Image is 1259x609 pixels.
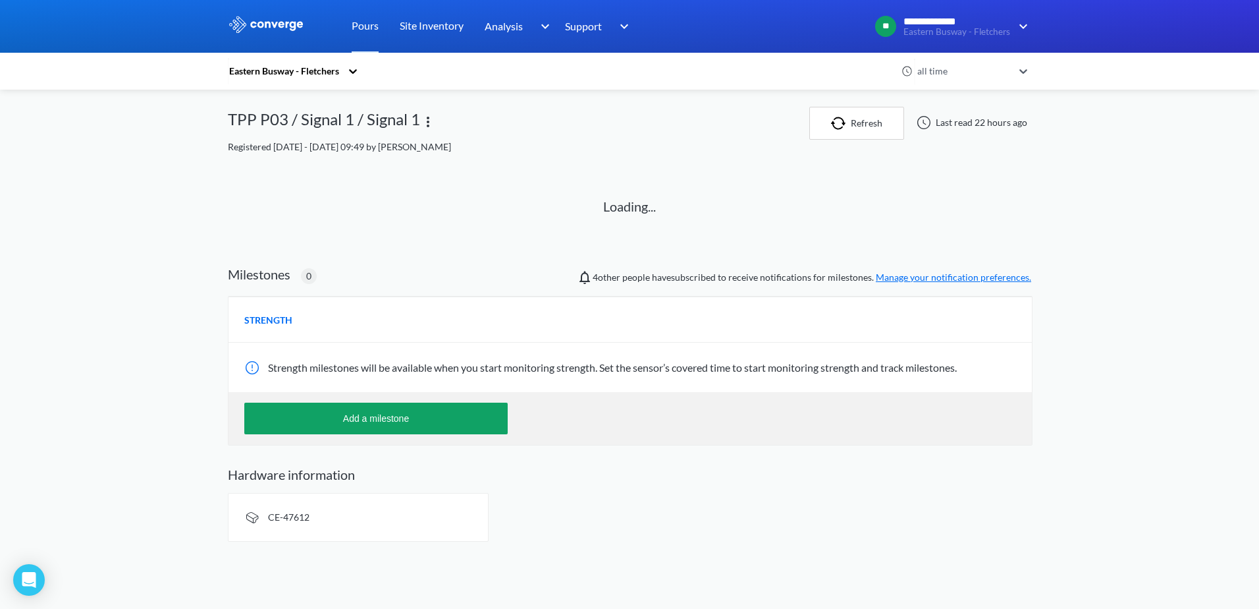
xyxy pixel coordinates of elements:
h2: Milestones [228,266,290,282]
span: STRENGTH [244,313,292,328]
p: Loading... [603,196,656,217]
span: Strength milestones will be available when you start monitoring strength. Set the sensor’s covere... [268,361,957,374]
img: logo_ewhite.svg [228,16,304,33]
div: Open Intercom Messenger [13,564,45,596]
span: Eastern Busway - Fletchers [903,27,1010,37]
div: TPP P03 / Signal 1 / Signal 1 [228,107,420,140]
img: more.svg [420,114,436,130]
img: notifications-icon.svg [577,270,593,285]
div: Eastern Busway - Fletchers [228,64,341,78]
a: Manage your notification preferences. [876,272,1031,283]
span: people have subscribed to receive notifications for milestones. [593,270,1031,285]
img: icon-refresh.svg [831,117,851,130]
h2: Hardware information [228,467,1031,482]
span: Support [565,18,602,34]
img: signal-icon.svg [244,509,260,525]
div: Last read 22 hours ago [909,115,1031,130]
span: Analysis [485,18,523,34]
span: Bariz Shah, Rupal Sharma, Ryan Clifton, Neha Raphael [593,272,620,283]
span: Registered [DATE] - [DATE] 09:49 by [PERSON_NAME] [228,141,451,152]
span: CE-47612 [268,511,309,523]
img: downArrow.svg [1010,18,1031,34]
button: Add a milestone [244,403,508,434]
div: all time [914,64,1013,78]
img: downArrow.svg [532,18,553,34]
span: 0 [306,269,311,283]
img: downArrow.svg [611,18,632,34]
button: Refresh [809,107,904,140]
img: icon-clock.svg [901,65,913,77]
